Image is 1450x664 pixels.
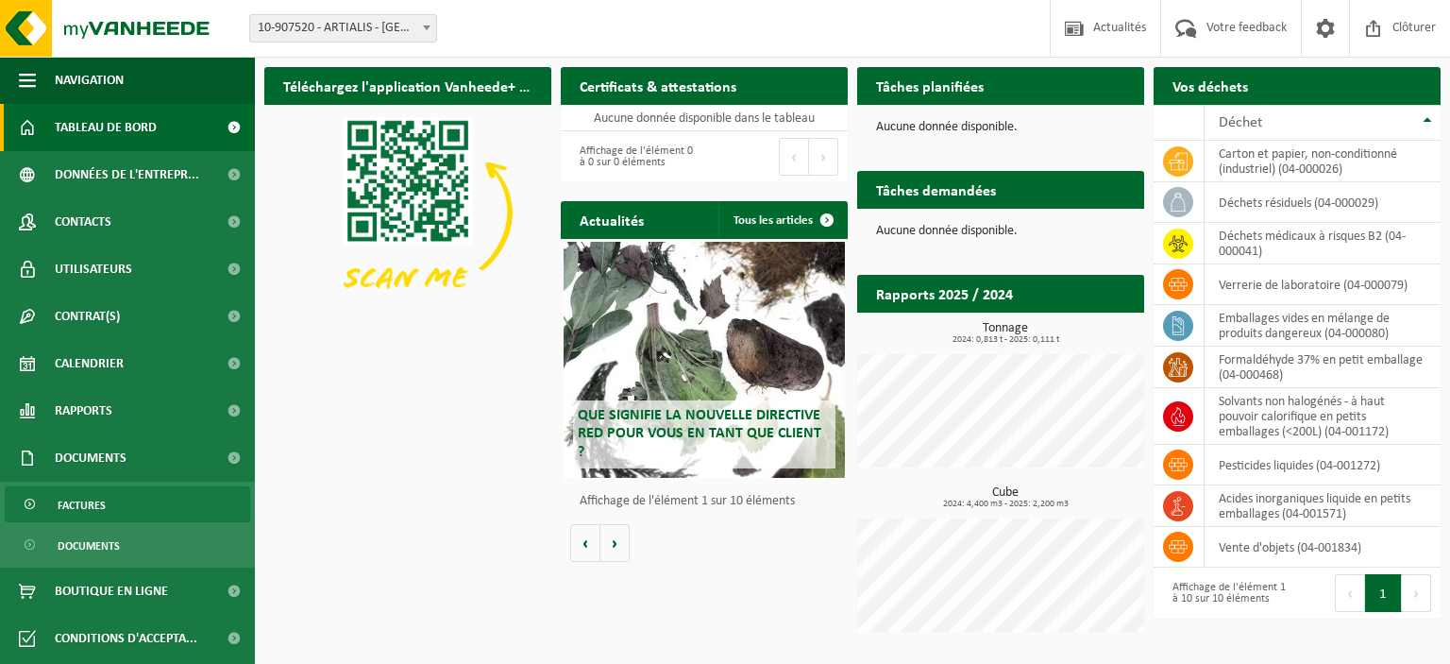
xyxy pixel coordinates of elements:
span: Données de l'entrepr... [55,151,199,198]
td: déchets résiduels (04-000029) [1205,182,1441,223]
span: Conditions d'accepta... [55,615,197,662]
span: 10-907520 - ARTIALIS - LIÈGE [250,15,436,42]
h2: Vos déchets [1154,67,1267,104]
span: 10-907520 - ARTIALIS - LIÈGE [249,14,437,43]
span: Navigation [55,57,124,104]
td: Aucune donnée disponible dans le tableau [561,105,848,131]
a: Factures [5,486,250,522]
h3: Tonnage [867,322,1144,345]
td: vente d'objets (04-001834) [1205,527,1441,568]
td: carton et papier, non-conditionné (industriel) (04-000026) [1205,141,1441,182]
span: 2024: 4,400 m3 - 2025: 2,200 m3 [867,500,1144,509]
p: Affichage de l'élément 1 sur 10 éléments [580,495,838,508]
td: emballages vides en mélange de produits dangereux (04-000080) [1205,305,1441,347]
a: Que signifie la nouvelle directive RED pour vous en tant que client ? [564,242,845,478]
h2: Tâches demandées [857,171,1015,208]
h2: Téléchargez l'application Vanheede+ maintenant! [264,67,551,104]
h2: Certificats & attestations [561,67,755,104]
span: Calendrier [55,340,124,387]
button: 1 [1365,574,1402,612]
span: Boutique en ligne [55,568,168,615]
td: pesticides liquides (04-001272) [1205,445,1441,485]
button: Previous [779,138,809,176]
span: Utilisateurs [55,246,132,293]
td: acides inorganiques liquide en petits emballages (04-001571) [1205,485,1441,527]
span: Déchet [1219,115,1262,130]
td: déchets médicaux à risques B2 (04-000041) [1205,223,1441,264]
button: Next [1402,574,1431,612]
span: Documents [58,528,120,564]
h2: Actualités [561,201,663,238]
p: Aucune donnée disponible. [876,121,1125,134]
p: Aucune donnée disponible. [876,225,1125,238]
span: Factures [58,487,106,523]
button: Previous [1335,574,1365,612]
h3: Cube [867,486,1144,509]
button: Next [809,138,838,176]
div: Affichage de l'élément 0 à 0 sur 0 éléments [570,136,695,178]
span: Contacts [55,198,111,246]
button: Volgende [600,524,630,562]
span: Tableau de bord [55,104,157,151]
td: solvants non halogénés - à haut pouvoir calorifique en petits emballages (<200L) (04-001172) [1205,388,1441,445]
td: formaldéhyde 37% en petit emballage (04-000468) [1205,347,1441,388]
h2: Tâches planifiées [857,67,1003,104]
a: Tous les articles [718,201,846,239]
span: 2024: 0,813 t - 2025: 0,111 t [867,335,1144,345]
a: Consulter les rapports [980,312,1142,349]
span: Documents [55,434,126,482]
button: Vorige [570,524,600,562]
img: Download de VHEPlus App [264,105,551,320]
span: Rapports [55,387,112,434]
span: Contrat(s) [55,293,120,340]
span: Que signifie la nouvelle directive RED pour vous en tant que client ? [578,408,821,459]
div: Affichage de l'élément 1 à 10 sur 10 éléments [1163,572,1288,614]
td: verrerie de laboratoire (04-000079) [1205,264,1441,305]
h2: Rapports 2025 / 2024 [857,275,1032,312]
a: Documents [5,527,250,563]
